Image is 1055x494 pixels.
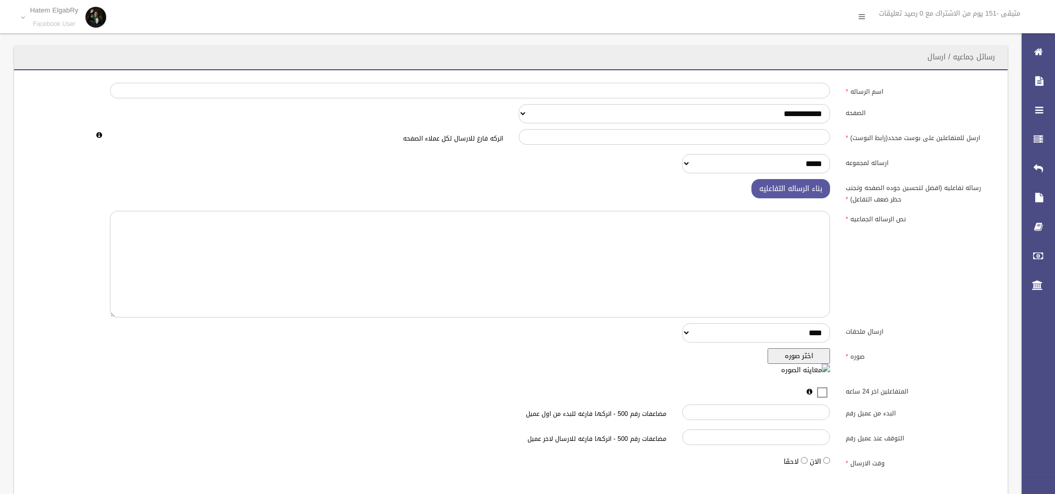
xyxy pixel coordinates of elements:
h6: مضاعفات رقم 500 - اتركها فارغه للارسال لاخر عميل [273,436,667,442]
label: لاحقا [784,455,799,468]
label: التوقف عند عميل رقم [838,429,1001,444]
header: رسائل جماعيه / ارسال [915,47,1008,67]
h6: مضاعفات رقم 500 - اتركها فارغه للبدء من اول عميل [273,411,667,417]
label: نص الرساله الجماعيه [838,211,1001,225]
label: المتفاعلين اخر 24 ساعه [838,383,1001,398]
label: وقت الارسال [838,455,1001,470]
label: اسم الرساله [838,83,1001,97]
label: ارسل للمتفاعلين على بوست محدد(رابط البوست) [838,129,1001,144]
label: صوره [838,348,1001,363]
img: معاينه الصوره [781,364,830,376]
label: ارسال ملحقات [838,323,1001,338]
label: البدء من عميل رقم [838,404,1001,419]
button: اختر صوره [768,348,830,364]
p: Hatem ElgabRy [30,6,79,14]
h6: اتركه فارغ للارسال لكل عملاء الصفحه [110,135,503,142]
button: بناء الرساله التفاعليه [751,179,830,198]
label: رساله تفاعليه (افضل لتحسين جوده الصفحه وتجنب حظر ضعف التفاعل) [838,179,1001,205]
label: ارساله لمجموعه [838,154,1001,169]
label: الان [810,455,821,468]
label: الصفحه [838,104,1001,119]
small: Facebook User [30,20,79,28]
